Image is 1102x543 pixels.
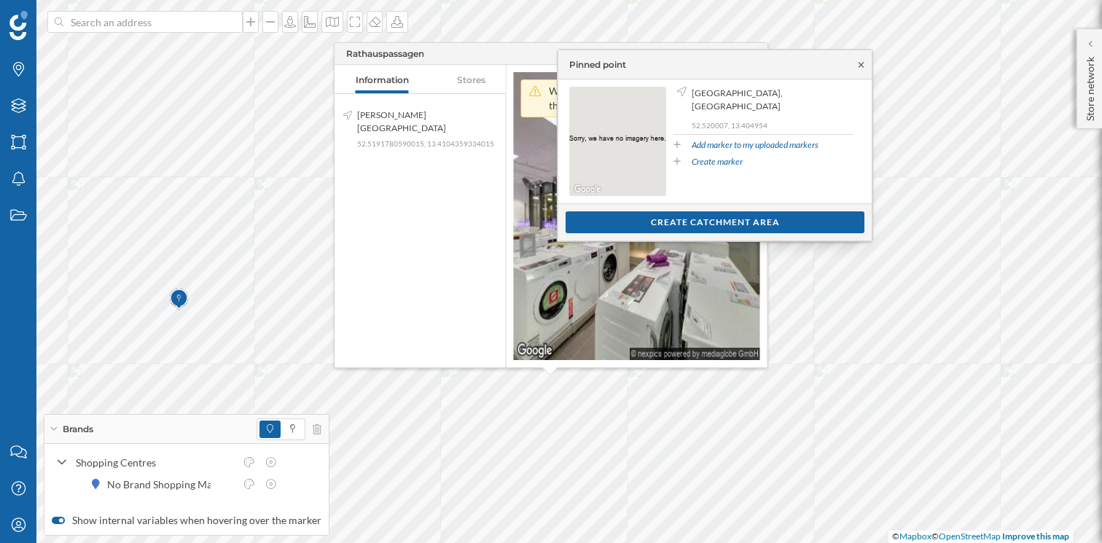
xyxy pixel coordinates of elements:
div: Pinned point [569,58,626,71]
a: Create marker [692,155,743,168]
img: Marker [170,285,188,314]
span: Brands [63,423,93,436]
div: Shopping Centres [76,455,235,470]
a: OpenStreetMap [939,531,1001,542]
p: [PERSON_NAME][GEOGRAPHIC_DATA] [357,109,499,135]
a: Improve this map [1002,531,1069,542]
p: 52.5191780590015, 13.4104359334015 [357,138,499,149]
img: streetview [569,87,666,196]
span: [GEOGRAPHIC_DATA], [GEOGRAPHIC_DATA] [692,87,850,113]
img: street-view-snapshot [514,72,760,360]
div: © © [888,531,1073,543]
div: No Brand Shopping Malls [102,477,224,492]
img: Geoblink Logo [9,11,28,40]
a: Add marker to my uploaded markers [692,138,818,152]
span: Support [31,10,83,23]
div: We currently do not have a floor plan for this shopping mall. [549,84,745,113]
label: Show internal variables when hovering over the marker [52,513,321,528]
div: Rathauspassagen [346,47,424,60]
a: Mapbox [899,531,931,542]
p: Store network [1083,51,1098,121]
p: 52.520007, 13.404954 [692,120,853,130]
a: Information [356,70,409,93]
